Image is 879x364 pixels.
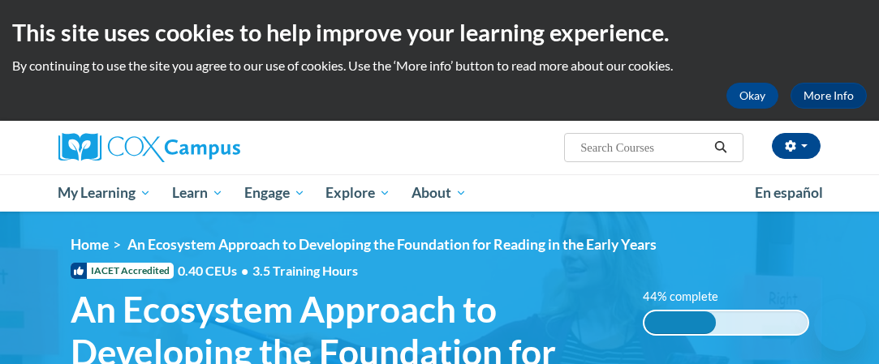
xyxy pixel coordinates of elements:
[709,138,733,157] button: Search
[234,174,316,212] a: Engage
[401,174,477,212] a: About
[643,288,736,306] label: 44% complete
[755,184,823,201] span: En español
[58,133,240,162] img: Cox Campus
[12,16,867,49] h2: This site uses cookies to help improve your learning experience.
[58,133,296,162] a: Cox Campus
[46,174,834,212] div: Main menu
[644,311,716,334] div: 44% complete
[58,183,151,203] span: My Learning
[252,263,358,278] span: 3.5 Training Hours
[71,236,109,253] a: Home
[772,133,821,159] button: Account Settings
[178,262,252,280] span: 0.40 CEUs
[744,176,834,210] a: En español
[244,183,305,203] span: Engage
[172,183,223,203] span: Learn
[579,138,709,157] input: Search Courses
[814,299,866,351] iframe: Button to launch messaging window
[726,83,778,109] button: Okay
[127,236,657,253] span: An Ecosystem Approach to Developing the Foundation for Reading in the Early Years
[48,174,162,212] a: My Learning
[12,57,867,75] p: By continuing to use the site you agree to our use of cookies. Use the ‘More info’ button to read...
[71,263,174,279] span: IACET Accredited
[162,174,234,212] a: Learn
[325,183,390,203] span: Explore
[791,83,867,109] a: More Info
[411,183,467,203] span: About
[315,174,401,212] a: Explore
[241,263,248,278] span: •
